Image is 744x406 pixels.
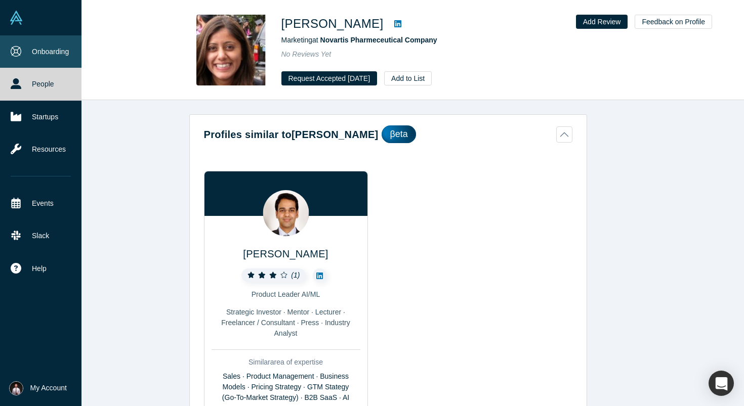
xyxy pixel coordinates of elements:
span: Marketing at [281,36,437,44]
div: βeta [382,125,416,143]
span: Product Leader AI/ML [252,290,320,298]
button: Profiles similar to[PERSON_NAME]βeta [204,125,572,143]
button: Request Accepted [DATE] [281,71,378,85]
span: My Account [30,383,67,393]
img: Denis Vurdov's Account [9,381,23,395]
h2: Profiles similar to [PERSON_NAME] [204,127,379,142]
button: Add Review [576,15,628,29]
a: [PERSON_NAME] [243,248,328,259]
div: Similar area of expertise [212,357,360,368]
h1: [PERSON_NAME] [281,15,384,33]
span: Help [32,263,47,274]
i: ( 1 ) [291,271,300,279]
button: Feedback on Profile [635,15,712,29]
button: My Account [9,381,67,395]
img: Alchemist Vault Logo [9,11,23,25]
span: No Reviews Yet [281,50,332,58]
button: Add to List [384,71,432,85]
a: Novartis Pharmeceutical Company [320,36,437,44]
img: Shankar Krishnan's Profile Image [263,190,309,236]
img: Rina Patel's Profile Image [196,15,267,85]
div: Strategic Investor · Mentor · Lecturer · Freelancer / Consultant · Press · Industry Analyst [212,307,360,339]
